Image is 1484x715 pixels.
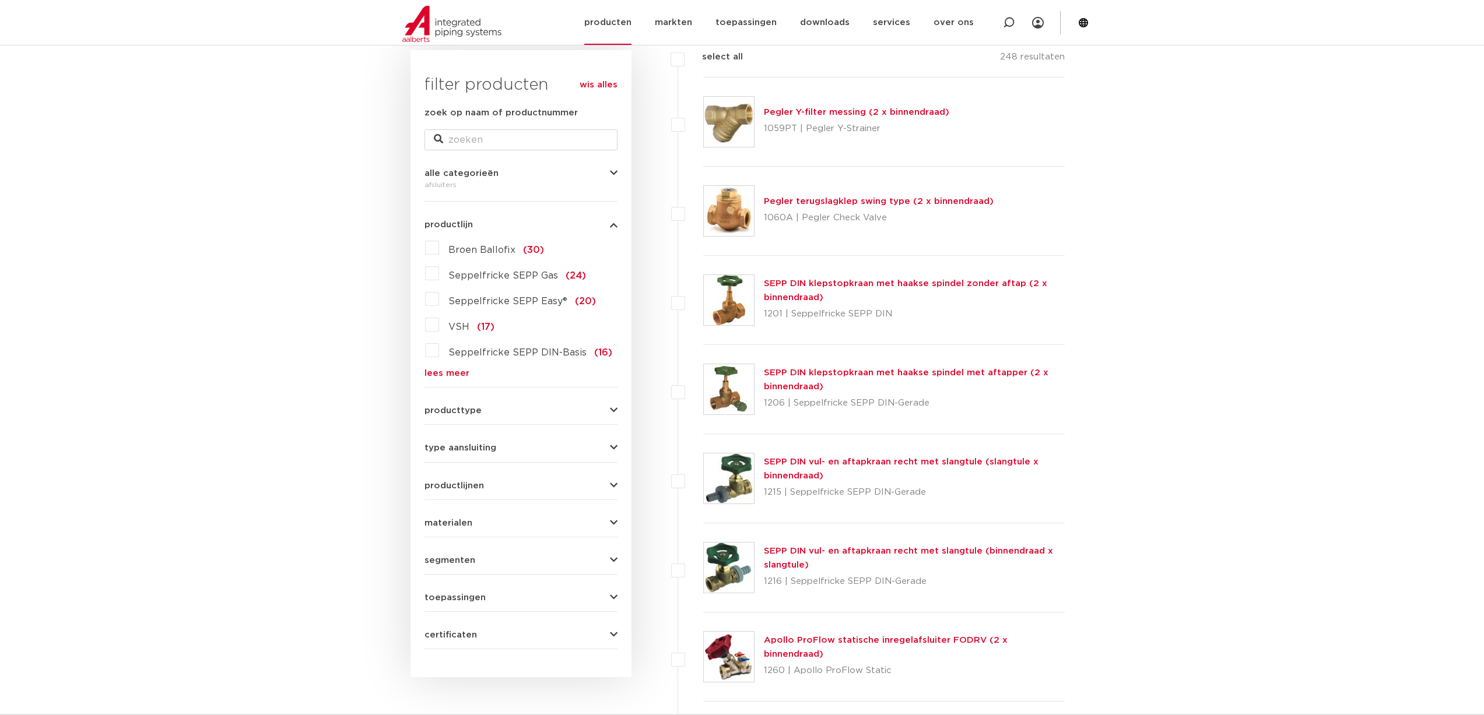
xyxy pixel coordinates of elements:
span: VSH [448,322,469,332]
p: 1206 | Seppelfricke SEPP DIN-Gerade [764,394,1065,413]
span: Broen Ballofix [448,245,515,255]
a: lees meer [424,369,618,378]
img: Thumbnail for SEPP DIN klepstopkraan met haakse spindel zonder aftap (2 x binnendraad) [704,275,754,325]
a: SEPP DIN klepstopkraan met haakse spindel zonder aftap (2 x binnendraad) [764,279,1047,302]
p: 1216 | Seppelfricke SEPP DIN-Gerade [764,572,1065,591]
img: Thumbnail for Pegler Y-filter messing (2 x binnendraad) [704,97,754,147]
button: segmenten [424,556,618,565]
span: (16) [594,348,612,357]
img: Thumbnail for SEPP DIN vul- en aftapkraan recht met slangtule (binnendraad x slangtule) [704,543,754,593]
span: alle categorieën [424,169,499,178]
span: (24) [566,271,586,280]
a: Pegler Y-filter messing (2 x binnendraad) [764,108,949,117]
img: Thumbnail for SEPP DIN klepstopkraan met haakse spindel met aftapper (2 x binnendraad) [704,364,754,414]
button: producttype [424,406,618,415]
span: Seppelfricke SEPP Easy® [448,297,567,306]
div: afsluiters [424,178,618,192]
a: SEPP DIN vul- en aftapkraan recht met slangtule (slangtule x binnendraad) [764,457,1039,480]
img: Thumbnail for SEPP DIN vul- en aftapkraan recht met slangtule (slangtule x binnendraad) [704,453,754,503]
h3: filter producten [424,73,618,97]
p: 1260 | Apollo ProFlow Static [764,661,1065,680]
span: productlijnen [424,481,484,490]
label: select all [685,50,743,64]
a: SEPP DIN klepstopkraan met haakse spindel met aftapper (2 x binnendraad) [764,368,1048,391]
label: zoek op naam of productnummer [424,106,578,120]
span: Seppelfricke SEPP DIN-Basis [448,348,587,357]
button: toepassingen [424,593,618,602]
p: 248 resultaten [1000,50,1065,68]
button: productlijnen [424,481,618,490]
p: 1201 | Seppelfricke SEPP DIN [764,305,1065,323]
p: 1060A | Pegler Check Valve [764,209,994,227]
span: segmenten [424,556,475,565]
input: zoeken [424,129,618,150]
span: Seppelfricke SEPP Gas [448,271,558,280]
a: wis alles [580,78,618,92]
span: type aansluiting [424,443,496,452]
button: productlijn [424,220,618,229]
span: toepassingen [424,593,486,602]
p: 1215 | Seppelfricke SEPP DIN-Gerade [764,483,1065,502]
span: (17) [477,322,494,332]
img: Thumbnail for Pegler terugslagklep swing type (2 x binnendraad) [704,186,754,236]
a: SEPP DIN vul- en aftapkraan recht met slangtule (binnendraad x slangtule) [764,547,1053,569]
span: producttype [424,406,482,415]
button: materialen [424,519,618,527]
span: (20) [575,297,596,306]
img: Thumbnail for Apollo ProFlow statische inregelafsluiter FODRV (2 x binnendraad) [704,632,754,682]
span: productlijn [424,220,473,229]
span: materialen [424,519,472,527]
button: type aansluiting [424,443,618,452]
button: alle categorieën [424,169,618,178]
span: certificaten [424,631,477,639]
span: (30) [523,245,544,255]
a: Apollo ProFlow statische inregelafsluiter FODRV (2 x binnendraad) [764,636,1008,658]
a: Pegler terugslagklep swing type (2 x binnendraad) [764,197,994,206]
p: 1059PT | Pegler Y-Strainer [764,119,949,138]
button: certificaten [424,631,618,639]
